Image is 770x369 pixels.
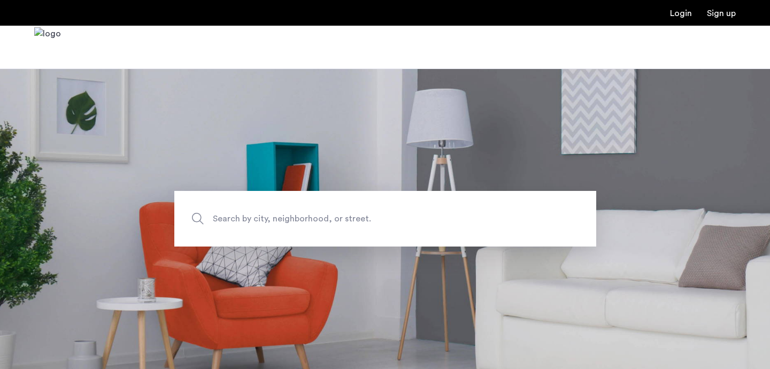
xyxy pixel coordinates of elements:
[213,212,508,226] span: Search by city, neighborhood, or street.
[707,9,736,18] a: Registration
[670,9,692,18] a: Login
[34,27,61,67] img: logo
[174,191,596,247] input: Apartment Search
[34,27,61,67] a: Cazamio Logo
